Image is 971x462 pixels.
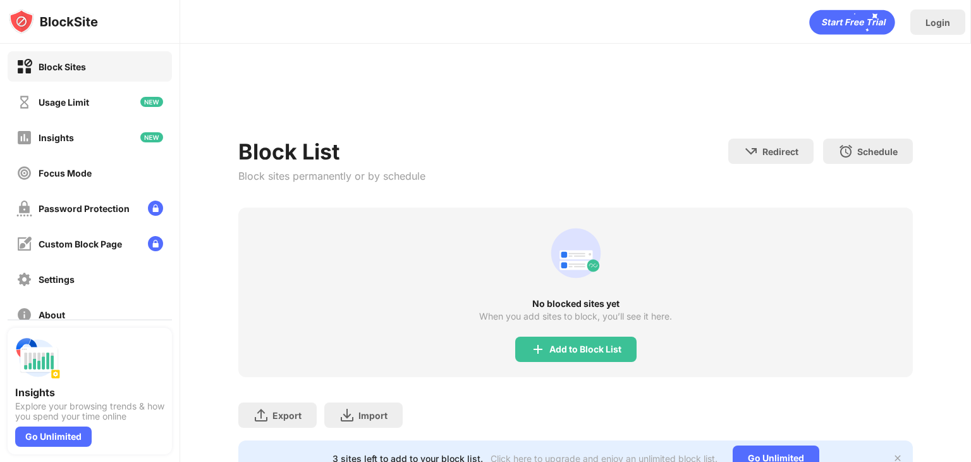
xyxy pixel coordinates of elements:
[148,236,163,251] img: lock-menu.svg
[549,344,621,354] div: Add to Block List
[238,79,913,123] iframe: Banner
[238,299,913,309] div: No blocked sites yet
[140,132,163,142] img: new-icon.svg
[16,94,32,110] img: time-usage-off.svg
[39,168,92,178] div: Focus Mode
[857,146,898,157] div: Schedule
[39,203,130,214] div: Password Protection
[39,132,74,143] div: Insights
[16,59,32,75] img: block-on.svg
[15,335,61,381] img: push-insights.svg
[16,272,32,287] img: settings-off.svg
[546,223,606,284] div: animation
[39,97,89,108] div: Usage Limit
[148,201,163,216] img: lock-menu.svg
[140,97,163,107] img: new-icon.svg
[238,139,425,165] div: Block List
[479,311,672,322] div: When you add sites to block, you’ll see it here.
[238,170,425,182] div: Block sites permanently or by schedule
[809,9,895,35] div: animation
[925,17,950,28] div: Login
[16,165,32,181] img: focus-off.svg
[16,201,32,216] img: password-protection-off.svg
[15,386,164,399] div: Insights
[16,236,32,252] img: customize-block-page-off.svg
[272,410,302,421] div: Export
[39,274,75,285] div: Settings
[9,9,98,34] img: logo-blocksite.svg
[358,410,388,421] div: Import
[15,427,92,447] div: Go Unlimited
[16,307,32,323] img: about-off.svg
[39,61,86,72] div: Block Sites
[39,239,122,249] div: Custom Block Page
[15,401,164,421] div: Explore your browsing trends & how you spend your time online
[16,130,32,146] img: insights-off.svg
[762,146,798,157] div: Redirect
[39,309,65,320] div: About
